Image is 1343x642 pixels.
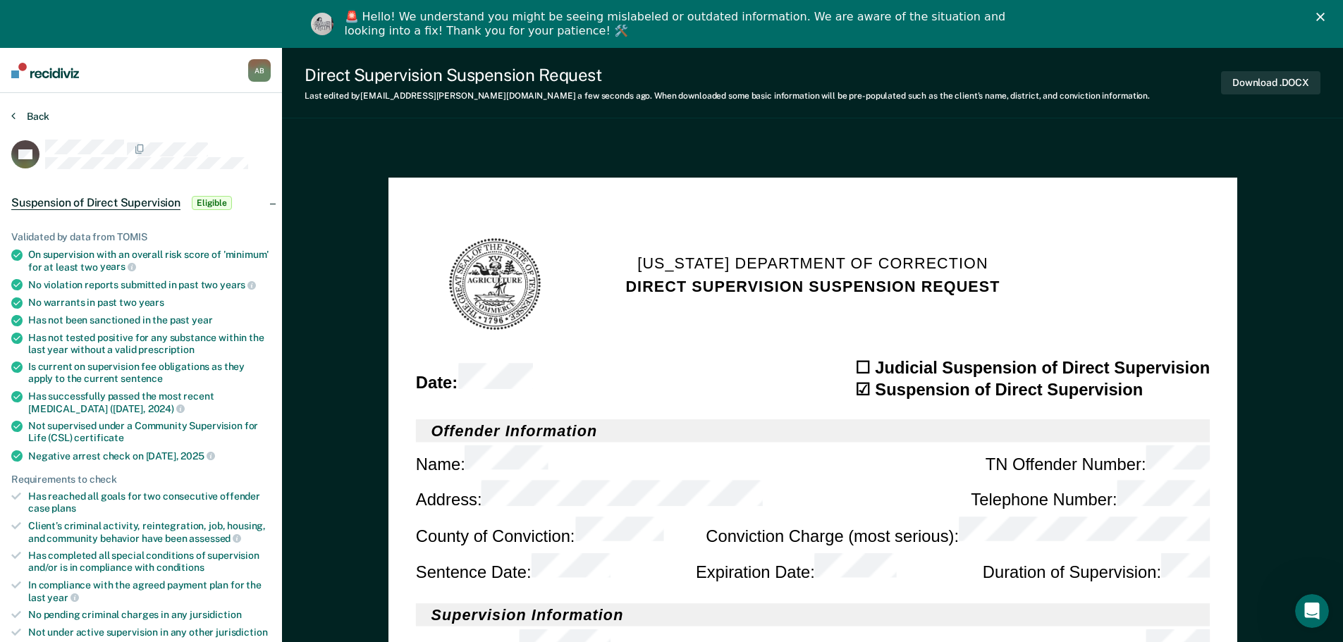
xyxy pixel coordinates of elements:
div: Name : [415,445,548,474]
span: years [100,261,136,272]
div: Has completed all special conditions of supervision and/or is in compliance with [28,550,271,574]
span: year [47,592,78,603]
span: sentence [121,373,163,384]
span: 2024) [148,403,185,414]
div: Requirements to check [11,474,271,486]
span: plans [51,502,75,514]
span: Eligible [192,196,232,210]
div: Has reached all goals for two consecutive offender case [28,490,271,514]
div: Last edited by [EMAIL_ADDRESS][PERSON_NAME][DOMAIN_NAME] . When downloaded some basic information... [305,91,1150,101]
span: Suspension of Direct Supervision [11,196,180,210]
div: Validated by data from TOMIS [11,231,271,243]
div: Sentence Date : [415,553,610,582]
div: On supervision with an overall risk score of 'minimum' for at least two [28,249,271,273]
div: Not supervised under a Community Supervision for Life (CSL) [28,420,271,444]
div: Negative arrest check on [DATE], [28,450,271,462]
div: 🚨 Hello! We understand you might be seeing mislabeled or outdated information. We are aware of th... [345,10,1010,38]
div: TN Offender Number : [985,445,1209,474]
div: A B [248,59,271,82]
div: Telephone Number : [971,481,1210,510]
div: ☑ Suspension of Direct Supervision [855,379,1210,401]
div: In compliance with the agreed payment plan for the last [28,579,271,603]
div: Conviction Charge (most serious) : [706,517,1210,546]
span: year [192,314,212,326]
div: No pending criminal charges in any [28,609,271,621]
span: years [220,279,256,290]
h2: DIRECT SUPERVISION SUSPENSION REQUEST [625,275,1000,297]
span: assessed [189,533,241,544]
button: Download .DOCX [1221,71,1320,94]
div: County of Conviction : [415,517,663,546]
h2: Supervision Information [415,604,1209,626]
div: Has successfully passed the most recent [MEDICAL_DATA] ([DATE], [28,390,271,414]
img: Recidiviz [11,63,79,78]
iframe: Intercom live chat [1295,594,1329,628]
div: Has not been sanctioned in the past [28,314,271,326]
div: No warrants in past two [28,297,271,309]
span: a few seconds ago [577,91,650,101]
div: ☐ Judicial Suspension of Direct Supervision [855,357,1210,379]
button: Back [11,110,49,123]
div: Expiration Date : [696,553,897,582]
span: prescription [138,344,194,355]
div: Has not tested positive for any substance within the last year without a valid [28,332,271,356]
div: Date : [415,364,532,393]
div: Close [1316,13,1330,21]
div: No violation reports submitted in past two [28,278,271,291]
span: jurisdiction [216,626,267,638]
img: Profile image for Kim [311,13,333,35]
h2: Offender Information [415,419,1209,441]
span: jursidiction [190,609,241,620]
span: years [139,297,164,308]
span: certificate [74,432,123,443]
div: Address : [415,481,763,510]
h1: [US_STATE] Department of Correction [637,252,988,275]
div: Client’s criminal activity, reintegration, job, housing, and community behavior have been [28,520,271,544]
div: Is current on supervision fee obligations as they apply to the current [28,361,271,385]
span: 2025 [180,450,214,462]
div: Duration of Supervision : [982,553,1209,582]
div: Direct Supervision Suspension Request [305,65,1150,85]
button: AB [248,59,271,82]
span: conditions [157,562,204,573]
div: Not under active supervision in any other [28,626,271,638]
